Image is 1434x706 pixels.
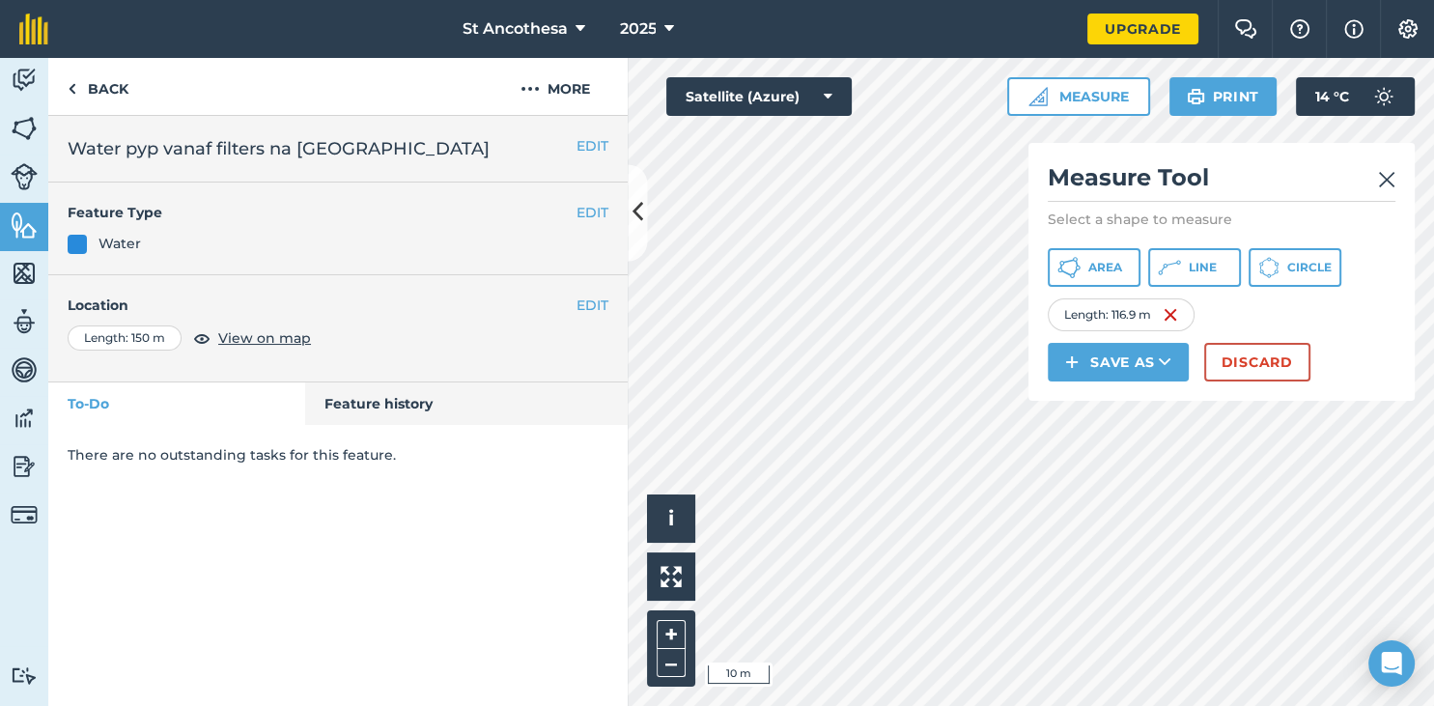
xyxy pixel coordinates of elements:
[19,14,48,44] img: fieldmargin Logo
[48,382,305,425] a: To-Do
[576,202,608,223] button: EDIT
[193,326,311,350] button: View on map
[483,58,628,115] button: More
[11,259,38,288] img: svg+xml;base64,PHN2ZyB4bWxucz0iaHR0cDovL3d3dy53My5vcmcvMjAwMC9zdmciIHdpZHRoPSI1NiIgaGVpZ2h0PSI2MC...
[619,17,656,41] span: 2025
[11,404,38,433] img: svg+xml;base64,PD94bWwgdmVyc2lvbj0iMS4wIiBlbmNvZGluZz0idXRmLTgiPz4KPCEtLSBHZW5lcmF0b3I6IEFkb2JlIE...
[657,649,686,677] button: –
[11,666,38,685] img: svg+xml;base64,PD94bWwgdmVyc2lvbj0iMS4wIiBlbmNvZGluZz0idXRmLTgiPz4KPCEtLSBHZW5lcmF0b3I6IEFkb2JlIE...
[1368,640,1415,687] div: Open Intercom Messenger
[68,135,608,162] h2: Water pyp vanaf filters na [GEOGRAPHIC_DATA]
[68,444,608,466] p: There are no outstanding tasks for this feature.
[1189,260,1217,275] span: Line
[1048,210,1395,229] p: Select a shape to measure
[576,295,608,316] button: EDIT
[576,135,608,156] button: EDIT
[1088,260,1122,275] span: Area
[48,58,148,115] a: Back
[1048,298,1195,331] div: Length : 116.9 m
[1396,19,1420,39] img: A cog icon
[657,620,686,649] button: +
[305,382,629,425] a: Feature history
[1364,77,1403,116] img: svg+xml;base64,PD94bWwgdmVyc2lvbj0iMS4wIiBlbmNvZGluZz0idXRmLTgiPz4KPCEtLSBHZW5lcmF0b3I6IEFkb2JlIE...
[668,506,674,530] span: i
[193,326,211,350] img: svg+xml;base64,PHN2ZyB4bWxucz0iaHR0cDovL3d3dy53My5vcmcvMjAwMC9zdmciIHdpZHRoPSIxOCIgaGVpZ2h0PSIyNC...
[1234,19,1257,39] img: Two speech bubbles overlapping with the left bubble in the forefront
[98,233,141,254] div: Water
[68,325,182,351] div: Length : 150 m
[1249,248,1341,287] button: Circle
[1296,77,1415,116] button: 14 °C
[11,66,38,95] img: svg+xml;base64,PD94bWwgdmVyc2lvbj0iMS4wIiBlbmNvZGluZz0idXRmLTgiPz4KPCEtLSBHZW5lcmF0b3I6IEFkb2JlIE...
[68,202,576,223] h4: Feature Type
[1148,248,1241,287] button: Line
[1087,14,1198,44] a: Upgrade
[1048,343,1189,381] button: Save as
[11,114,38,143] img: svg+xml;base64,PHN2ZyB4bWxucz0iaHR0cDovL3d3dy53My5vcmcvMjAwMC9zdmciIHdpZHRoPSI1NiIgaGVpZ2h0PSI2MC...
[68,295,608,316] h4: Location
[661,566,682,587] img: Four arrows, one pointing top left, one top right, one bottom right and the last bottom left
[1204,343,1310,381] button: Discard
[218,327,311,349] span: View on map
[1315,77,1349,116] span: 14 ° C
[666,77,852,116] button: Satellite (Azure)
[1163,303,1178,326] img: svg+xml;base64,PHN2ZyB4bWxucz0iaHR0cDovL3d3dy53My5vcmcvMjAwMC9zdmciIHdpZHRoPSIxNiIgaGVpZ2h0PSIyNC...
[11,163,38,190] img: svg+xml;base64,PD94bWwgdmVyc2lvbj0iMS4wIiBlbmNvZGluZz0idXRmLTgiPz4KPCEtLSBHZW5lcmF0b3I6IEFkb2JlIE...
[1048,162,1395,202] h2: Measure Tool
[462,17,567,41] span: St Ancothesa
[1048,248,1140,287] button: Area
[1378,168,1395,191] img: svg+xml;base64,PHN2ZyB4bWxucz0iaHR0cDovL3d3dy53My5vcmcvMjAwMC9zdmciIHdpZHRoPSIyMiIgaGVpZ2h0PSIzMC...
[647,494,695,543] button: i
[1287,260,1332,275] span: Circle
[1028,87,1048,106] img: Ruler icon
[11,211,38,240] img: svg+xml;base64,PHN2ZyB4bWxucz0iaHR0cDovL3d3dy53My5vcmcvMjAwMC9zdmciIHdpZHRoPSI1NiIgaGVpZ2h0PSI2MC...
[1169,77,1278,116] button: Print
[11,307,38,336] img: svg+xml;base64,PD94bWwgdmVyc2lvbj0iMS4wIiBlbmNvZGluZz0idXRmLTgiPz4KPCEtLSBHZW5lcmF0b3I6IEFkb2JlIE...
[1065,351,1079,374] img: svg+xml;base64,PHN2ZyB4bWxucz0iaHR0cDovL3d3dy53My5vcmcvMjAwMC9zdmciIHdpZHRoPSIxNCIgaGVpZ2h0PSIyNC...
[1344,17,1364,41] img: svg+xml;base64,PHN2ZyB4bWxucz0iaHR0cDovL3d3dy53My5vcmcvMjAwMC9zdmciIHdpZHRoPSIxNyIgaGVpZ2h0PSIxNy...
[11,452,38,481] img: svg+xml;base64,PD94bWwgdmVyc2lvbj0iMS4wIiBlbmNvZGluZz0idXRmLTgiPz4KPCEtLSBHZW5lcmF0b3I6IEFkb2JlIE...
[11,501,38,528] img: svg+xml;base64,PD94bWwgdmVyc2lvbj0iMS4wIiBlbmNvZGluZz0idXRmLTgiPz4KPCEtLSBHZW5lcmF0b3I6IEFkb2JlIE...
[1288,19,1311,39] img: A question mark icon
[1187,85,1205,108] img: svg+xml;base64,PHN2ZyB4bWxucz0iaHR0cDovL3d3dy53My5vcmcvMjAwMC9zdmciIHdpZHRoPSIxOSIgaGVpZ2h0PSIyNC...
[11,355,38,384] img: svg+xml;base64,PD94bWwgdmVyc2lvbj0iMS4wIiBlbmNvZGluZz0idXRmLTgiPz4KPCEtLSBHZW5lcmF0b3I6IEFkb2JlIE...
[520,77,540,100] img: svg+xml;base64,PHN2ZyB4bWxucz0iaHR0cDovL3d3dy53My5vcmcvMjAwMC9zdmciIHdpZHRoPSIyMCIgaGVpZ2h0PSIyNC...
[1007,77,1150,116] button: Measure
[68,77,76,100] img: svg+xml;base64,PHN2ZyB4bWxucz0iaHR0cDovL3d3dy53My5vcmcvMjAwMC9zdmciIHdpZHRoPSI5IiBoZWlnaHQ9IjI0Ii...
